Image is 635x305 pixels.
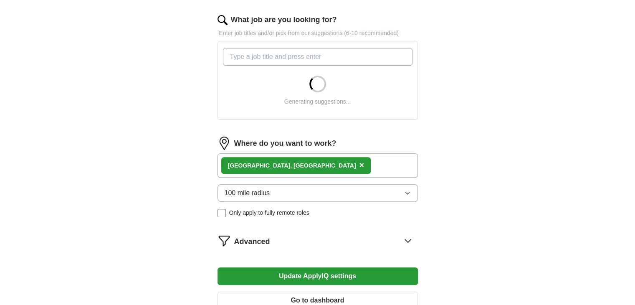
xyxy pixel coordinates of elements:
input: Only apply to fully remote roles [218,209,226,217]
button: 100 mile radius [218,184,418,202]
label: What job are you looking for? [231,14,337,25]
button: × [359,159,364,172]
button: Update ApplyIQ settings [218,267,418,285]
img: search.png [218,15,228,25]
div: [GEOGRAPHIC_DATA], [GEOGRAPHIC_DATA] [228,161,356,170]
span: × [359,160,364,170]
label: Where do you want to work? [234,138,336,149]
input: Type a job title and press enter [223,48,412,66]
span: Advanced [234,236,270,247]
p: Enter job titles and/or pick from our suggestions (6-10 recommended) [218,29,418,38]
img: location.png [218,137,231,150]
div: Generating suggestions... [284,97,351,106]
img: filter [218,234,231,247]
span: 100 mile radius [225,188,270,198]
span: Only apply to fully remote roles [229,208,309,217]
